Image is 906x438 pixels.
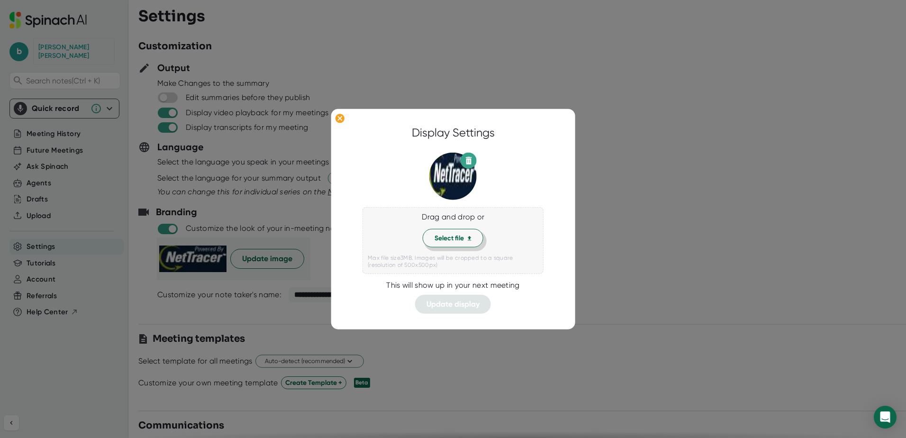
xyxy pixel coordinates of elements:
button: Update display [415,295,491,314]
span: Select file [435,233,471,243]
div: Max file size 3 MB. Images will be cropped to a square (resolution of 500x500px) [368,255,538,269]
div: Open Intercom Messenger [874,406,897,429]
img: picture [429,153,477,200]
div: Display Settings [412,124,495,141]
div: Drag and drop or [422,212,485,222]
button: Select file [423,229,483,247]
span: Update display [426,300,480,309]
div: This will show up in your next meeting [386,281,519,290]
